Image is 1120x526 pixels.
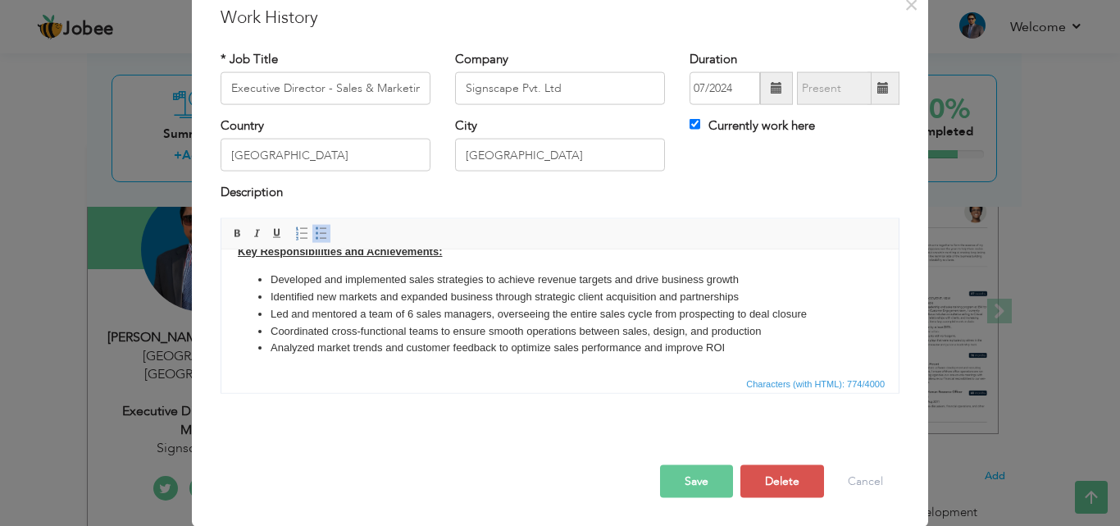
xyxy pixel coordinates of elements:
[221,184,283,201] label: Description
[743,376,890,391] div: Statistics
[49,39,628,56] li: Identified new markets and expanded business through strategic client acquisition and partnerships
[690,72,760,105] input: From
[740,464,824,497] button: Delete
[221,5,899,30] h3: Work History
[690,117,815,135] label: Currently work here
[690,119,700,130] input: Currently work here
[49,21,628,39] li: Developed and implemented sales strategies to achieve revenue targets and drive business growth
[49,89,628,107] li: Analyzed market trends and customer feedback to optimize sales performance and improve ROI
[660,464,733,497] button: Save
[743,376,888,391] span: Characters (with HTML): 774/4000
[293,224,311,242] a: Insert/Remove Numbered List
[690,50,737,67] label: Duration
[229,224,247,242] a: Bold
[49,56,628,73] li: Led and mentored a team of 6 sales managers, overseeing the entire sales cycle from prospecting t...
[221,117,264,135] label: Country
[455,50,508,67] label: Company
[221,50,278,67] label: * Job Title
[248,224,266,242] a: Italic
[49,73,628,90] li: Coordinated cross-functional teams to ensure smooth operations between sales, design, and production
[797,72,872,105] input: Present
[312,224,330,242] a: Insert/Remove Bulleted List
[221,249,899,373] iframe: Rich Text Editor, workEditor
[455,117,477,135] label: City
[831,464,899,497] button: Cancel
[268,224,286,242] a: Underline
